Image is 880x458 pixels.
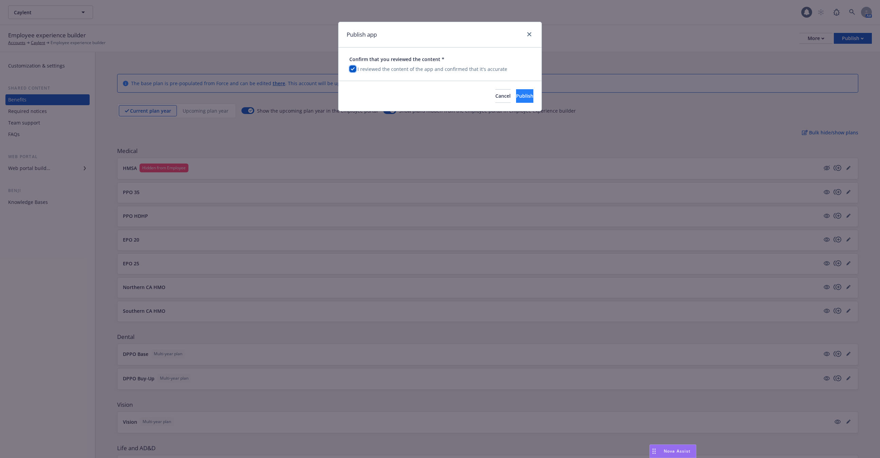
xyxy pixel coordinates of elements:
[525,30,533,38] a: close
[357,65,507,73] p: I reviewed the content of the app and confirmed that it's accurate
[495,89,511,103] button: Cancel
[495,93,511,99] span: Cancel
[516,93,533,99] span: Publish
[516,89,533,103] button: Publish
[664,448,691,454] span: Nova Assist
[347,30,377,39] h1: Publish app
[649,444,696,458] button: Nova Assist
[349,56,531,63] p: Confirm that you reviewed the content *
[650,445,658,458] div: Drag to move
